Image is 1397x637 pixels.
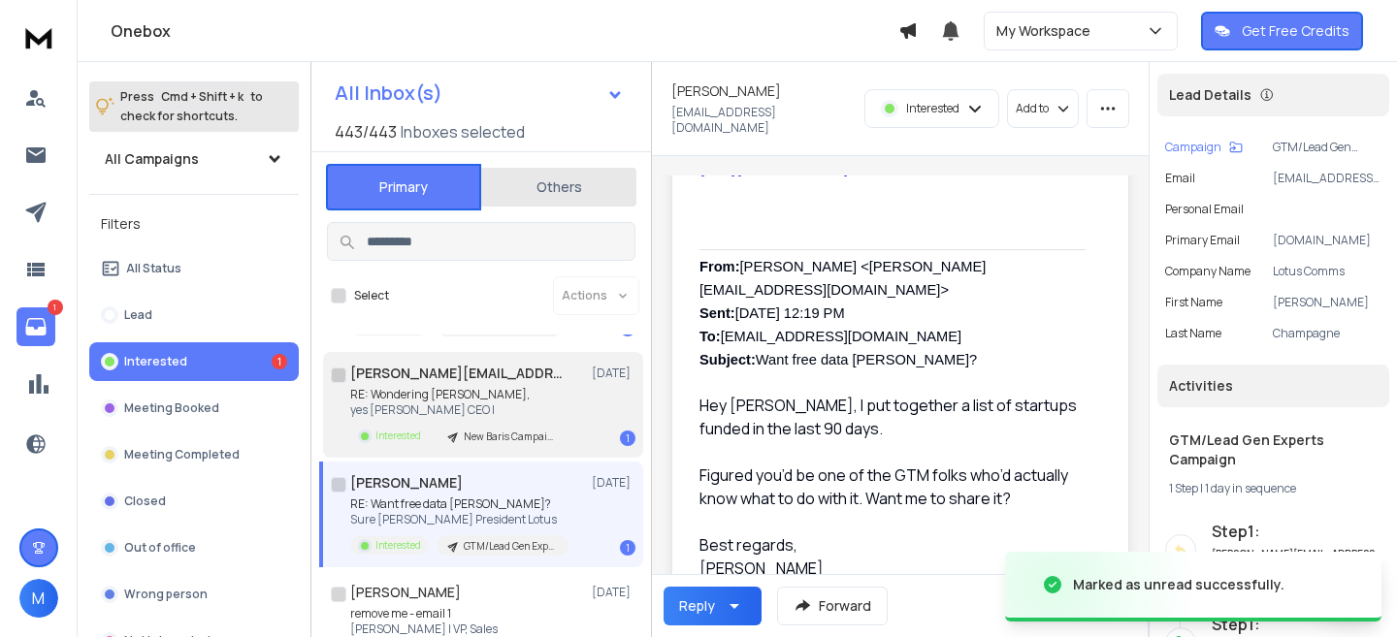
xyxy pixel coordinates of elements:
[699,463,1086,510] p: Figured you’d be one of the GTM folks who’d actually know what to do with it. Want me to share it?
[89,575,299,614] button: Wrong person
[124,400,219,416] p: Meeting Booked
[89,435,299,474] button: Meeting Completed
[1273,171,1381,186] p: [EMAIL_ADDRESS][DOMAIN_NAME]
[272,354,287,369] div: 1
[1273,140,1381,155] p: GTM/Lead Gen Experts Campaign
[1169,480,1198,496] span: 1 Step
[375,538,421,553] p: Interested
[1165,202,1244,217] p: Personal Email
[664,587,762,625] button: Reply
[350,473,463,493] h1: [PERSON_NAME]
[699,352,756,367] b: Subject:
[1157,365,1389,407] div: Activities
[1073,575,1284,594] div: Marked as unread successfully.
[89,389,299,428] button: Meeting Booked
[111,19,898,43] h1: Onebox
[1165,140,1243,155] button: Campaign
[326,164,481,210] button: Primary
[592,475,635,491] p: [DATE]
[671,81,781,101] h1: [PERSON_NAME]
[1273,326,1381,341] p: Champagne
[124,307,152,323] p: Lead
[592,366,635,381] p: [DATE]
[124,447,240,462] p: Meeting Completed
[335,83,442,103] h1: All Inbox(s)
[48,300,63,315] p: 1
[620,430,635,446] div: 1
[1201,12,1363,50] button: Get Free Credits
[350,387,569,402] p: RE: Wondering [PERSON_NAME],
[906,101,959,116] p: Interested
[464,539,557,554] p: GTM/Lead Gen Experts Campaign
[671,105,853,136] p: [EMAIL_ADDRESS][DOMAIN_NAME]
[19,19,58,55] img: logo
[16,307,55,346] a: 1
[124,587,208,602] p: Wrong person
[1169,430,1378,469] h1: GTM/Lead Gen Experts Campaign
[354,288,389,303] label: Select
[126,261,181,276] p: All Status
[350,364,564,383] h1: [PERSON_NAME][EMAIL_ADDRESS][DOMAIN_NAME]
[89,342,299,381] button: Interested1
[1205,480,1296,496] span: 1 day in sequence
[89,296,299,334] button: Lead
[699,305,735,321] b: Sent:
[1273,295,1381,310] p: [PERSON_NAME]
[1273,233,1381,248] p: [DOMAIN_NAME]
[1165,140,1221,155] p: Campaign
[89,210,299,238] h3: Filters
[1242,21,1349,41] p: Get Free Credits
[699,259,986,367] span: [PERSON_NAME] <[PERSON_NAME][EMAIL_ADDRESS][DOMAIN_NAME]> [DATE] 12:19 PM [EMAIL_ADDRESS][DOMAIN_...
[120,87,263,126] p: Press to check for shortcuts.
[996,21,1098,41] p: My Workspace
[777,587,888,625] button: Forward
[1169,85,1251,105] p: Lead Details
[592,585,635,600] p: [DATE]
[350,496,569,512] p: RE: Want free data [PERSON_NAME]?
[89,249,299,288] button: All Status
[89,528,299,567] button: Out of office
[1165,264,1251,279] p: Company Name
[481,166,636,208] button: Others
[699,259,740,274] span: From:
[1273,264,1381,279] p: Lotus Comms
[620,540,635,556] div: 1
[124,494,166,509] p: Closed
[1165,295,1222,310] p: First Name
[89,140,299,178] button: All Campaigns
[350,606,569,621] p: remove me - email 1
[679,596,715,616] div: Reply
[350,512,569,527] p: Sure [PERSON_NAME] President Lotus
[319,74,639,112] button: All Inbox(s)
[699,394,1086,440] p: Hey [PERSON_NAME], I put together a list of startups funded in the last 90 days.
[105,149,199,169] h1: All Campaigns
[1016,101,1049,116] p: Add to
[124,540,196,556] p: Out of office
[124,354,187,369] p: Interested
[335,120,397,143] span: 443 / 443
[699,329,721,344] b: To:
[89,482,299,521] button: Closed
[1165,233,1240,248] p: Primary Email
[1165,171,1195,186] p: Email
[464,430,557,444] p: New Baris Campaign
[699,533,1086,557] p: Best regards,
[1212,520,1381,543] h6: Step 1 :
[350,583,461,602] h1: [PERSON_NAME]
[350,621,569,637] p: [PERSON_NAME] | VP, Sales
[350,402,569,418] p: yes [PERSON_NAME] CEO |
[158,85,246,108] span: Cmd + Shift + k
[401,120,525,143] h3: Inboxes selected
[19,579,58,618] button: M
[375,429,421,443] p: Interested
[1165,326,1221,341] p: Last Name
[699,557,1086,580] p: [PERSON_NAME]
[1169,481,1378,496] div: |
